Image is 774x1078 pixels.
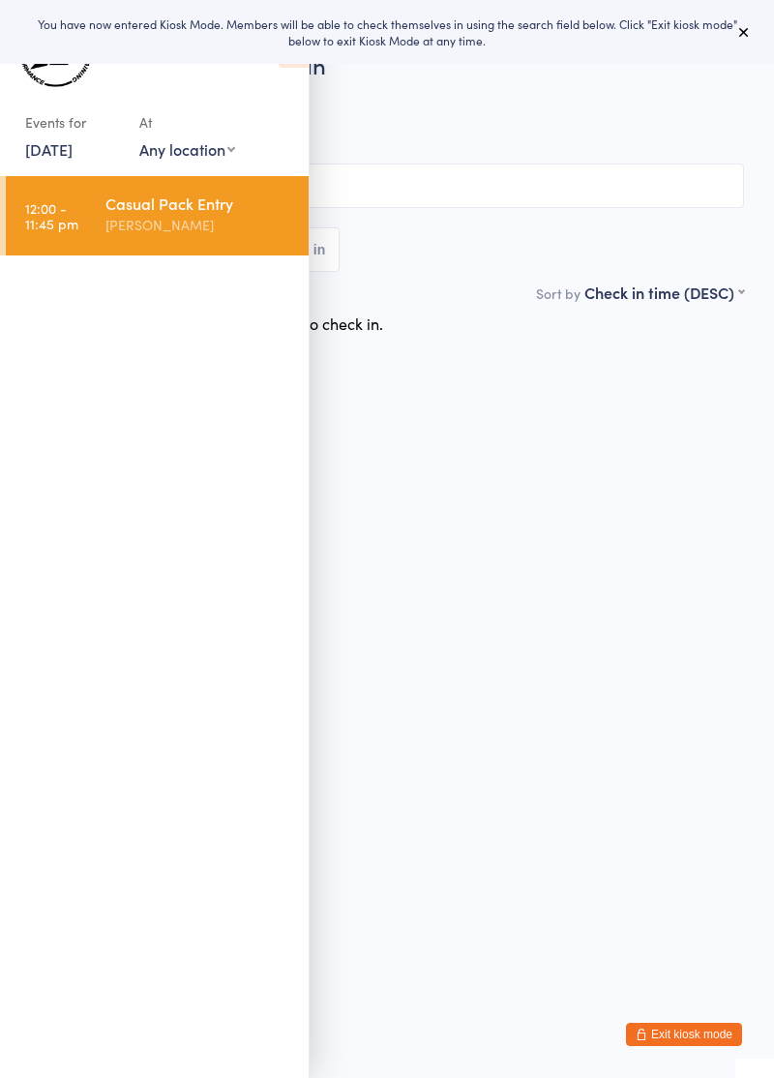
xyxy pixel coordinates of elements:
div: Any location [139,138,235,160]
input: Search [30,164,744,208]
span: [PERSON_NAME] [30,109,714,129]
div: You have now entered Kiosk Mode. Members will be able to check themselves in using the search fie... [31,15,743,48]
time: 12:00 - 11:45 pm [25,200,78,231]
div: At [139,106,235,138]
a: 12:00 -11:45 pmCasual Pack Entry[PERSON_NAME] [6,176,309,255]
label: Sort by [536,284,580,303]
span: Gym Floor [30,129,744,148]
a: [DATE] [25,138,73,160]
div: [PERSON_NAME] [105,214,292,236]
h2: Casual Pack Entry Check-in [30,48,744,80]
button: Exit kiosk mode [626,1023,742,1046]
div: Casual Pack Entry [105,193,292,214]
div: Events for [25,106,120,138]
div: Check in time (DESC) [584,282,744,303]
span: [DATE] 12:00am [30,90,714,109]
